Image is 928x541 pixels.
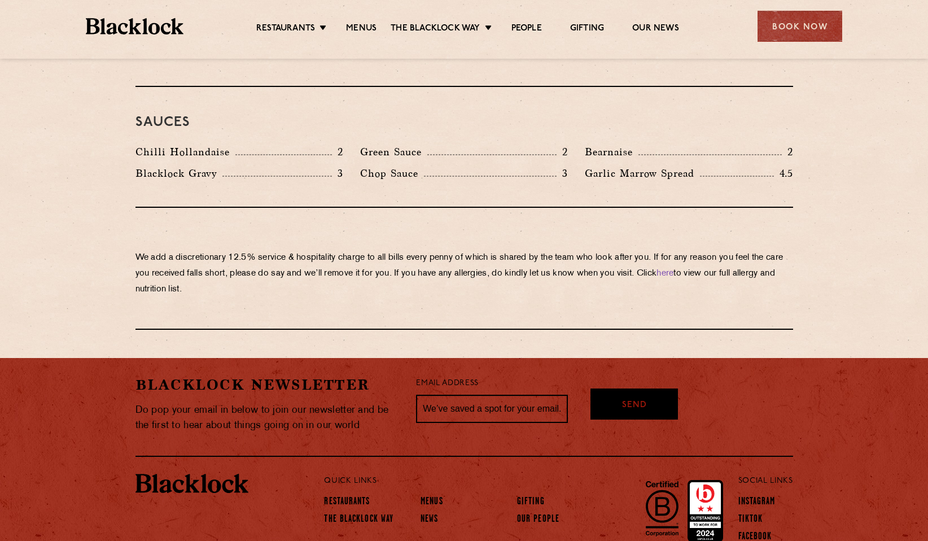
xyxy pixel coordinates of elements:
[557,166,568,181] p: 3
[86,18,183,34] img: BL_Textured_Logo-footer-cropped.svg
[416,377,478,390] label: Email Address
[135,250,793,298] p: We add a discretionary 12.5% service & hospitality charge to all bills every penny of which is sh...
[738,514,763,526] a: TikTok
[632,23,679,36] a: Our News
[135,375,400,395] h2: Blacklock Newsletter
[324,496,370,509] a: Restaurants
[517,496,545,509] a: Gifting
[135,165,222,181] p: Blacklock Gravy
[391,23,480,36] a: The Blacklock Way
[570,23,604,36] a: Gifting
[557,145,568,159] p: 2
[656,269,673,278] a: here
[324,514,393,526] a: The Blacklock Way
[135,144,235,160] p: Chilli Hollandaise
[738,496,776,509] a: Instagram
[360,144,427,160] p: Green Sauce
[738,474,793,488] p: Social Links
[135,115,793,130] h3: Sauces
[511,23,542,36] a: People
[585,144,638,160] p: Bearnaise
[782,145,793,159] p: 2
[774,166,793,181] p: 4.5
[585,165,700,181] p: Garlic Marrow Spread
[416,395,568,423] input: We’ve saved a spot for your email...
[421,514,438,526] a: News
[332,145,343,159] p: 2
[758,11,842,42] div: Book Now
[360,165,424,181] p: Chop Sauce
[135,403,400,433] p: Do pop your email in below to join our newsletter and be the first to hear about things going on ...
[622,399,647,412] span: Send
[324,474,701,488] p: Quick Links
[332,166,343,181] p: 3
[517,514,559,526] a: Our People
[256,23,315,36] a: Restaurants
[135,474,248,493] img: BL_Textured_Logo-footer-cropped.svg
[346,23,377,36] a: Menus
[421,496,443,509] a: Menus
